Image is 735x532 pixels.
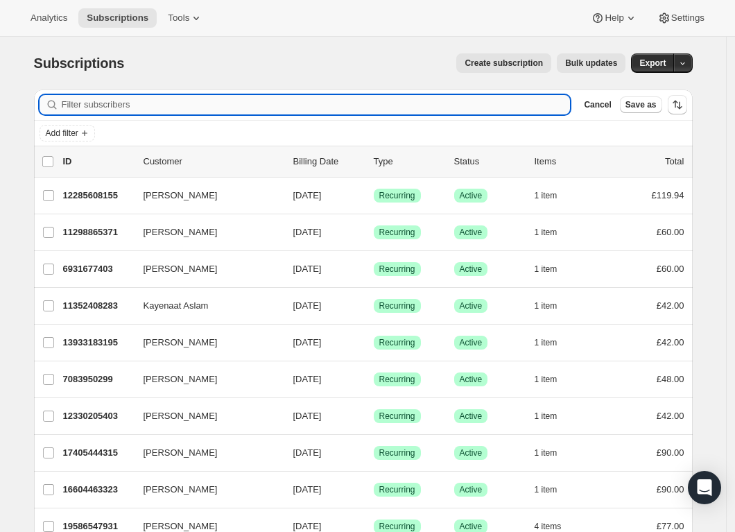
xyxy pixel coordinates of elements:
[578,96,616,113] button: Cancel
[657,227,684,237] span: £60.00
[460,337,483,348] span: Active
[582,8,646,28] button: Help
[625,99,657,110] span: Save as
[535,300,557,311] span: 1 item
[535,333,573,352] button: 1 item
[565,58,617,69] span: Bulk updates
[379,227,415,238] span: Recurring
[620,96,662,113] button: Save as
[668,95,687,114] button: Sort the results
[135,185,274,207] button: [PERSON_NAME]
[144,189,218,203] span: [PERSON_NAME]
[144,336,218,350] span: [PERSON_NAME]
[535,259,573,279] button: 1 item
[379,374,415,385] span: Recurring
[293,447,322,458] span: [DATE]
[657,411,684,421] span: £42.00
[62,95,571,114] input: Filter subscribers
[584,99,611,110] span: Cancel
[293,411,322,421] span: [DATE]
[379,447,415,458] span: Recurring
[144,262,218,276] span: [PERSON_NAME]
[168,12,189,24] span: Tools
[63,446,132,460] p: 17405444315
[31,12,67,24] span: Analytics
[657,337,684,347] span: £42.00
[40,125,95,141] button: Add filter
[135,368,274,391] button: [PERSON_NAME]
[135,332,274,354] button: [PERSON_NAME]
[135,295,274,317] button: Kayenaat Aslam
[535,155,604,169] div: Items
[63,336,132,350] p: 13933183195
[63,225,132,239] p: 11298865371
[605,12,623,24] span: Help
[78,8,157,28] button: Subscriptions
[46,128,78,139] span: Add filter
[460,374,483,385] span: Active
[657,264,684,274] span: £60.00
[535,264,557,275] span: 1 item
[22,8,76,28] button: Analytics
[379,300,415,311] span: Recurring
[657,447,684,458] span: £90.00
[379,264,415,275] span: Recurring
[293,227,322,237] span: [DATE]
[63,409,132,423] p: 12330205403
[379,484,415,495] span: Recurring
[465,58,543,69] span: Create subscription
[535,443,573,463] button: 1 item
[144,372,218,386] span: [PERSON_NAME]
[63,299,132,313] p: 11352408283
[460,227,483,238] span: Active
[135,479,274,501] button: [PERSON_NAME]
[63,155,132,169] p: ID
[657,484,684,495] span: £90.00
[63,296,684,316] div: 11352408283Kayenaat Aslam[DATE]SuccessRecurringSuccessActive1 item£42.00
[135,221,274,243] button: [PERSON_NAME]
[293,374,322,384] span: [DATE]
[63,443,684,463] div: 17405444315[PERSON_NAME][DATE]SuccessRecurringSuccessActive1 item£90.00
[293,264,322,274] span: [DATE]
[144,446,218,460] span: [PERSON_NAME]
[379,521,415,532] span: Recurring
[144,409,218,423] span: [PERSON_NAME]
[144,155,282,169] p: Customer
[657,300,684,311] span: £42.00
[535,223,573,242] button: 1 item
[63,223,684,242] div: 11298865371[PERSON_NAME][DATE]SuccessRecurringSuccessActive1 item£60.00
[557,53,625,73] button: Bulk updates
[63,259,684,279] div: 6931677403[PERSON_NAME][DATE]SuccessRecurringSuccessActive1 item£60.00
[460,411,483,422] span: Active
[535,337,557,348] span: 1 item
[144,299,209,313] span: Kayenaat Aslam
[34,55,125,71] span: Subscriptions
[535,374,557,385] span: 1 item
[535,227,557,238] span: 1 item
[657,521,684,531] span: £77.00
[135,258,274,280] button: [PERSON_NAME]
[535,447,557,458] span: 1 item
[379,190,415,201] span: Recurring
[460,190,483,201] span: Active
[63,186,684,205] div: 12285608155[PERSON_NAME][DATE]SuccessRecurringSuccessActive1 item£119.94
[63,189,132,203] p: 12285608155
[535,480,573,499] button: 1 item
[293,300,322,311] span: [DATE]
[374,155,443,169] div: Type
[639,58,666,69] span: Export
[657,374,684,384] span: £48.00
[460,300,483,311] span: Active
[379,337,415,348] span: Recurring
[293,521,322,531] span: [DATE]
[652,190,684,200] span: £119.94
[535,186,573,205] button: 1 item
[63,406,684,426] div: 12330205403[PERSON_NAME][DATE]SuccessRecurringSuccessActive1 item£42.00
[293,155,363,169] p: Billing Date
[293,484,322,495] span: [DATE]
[135,405,274,427] button: [PERSON_NAME]
[144,225,218,239] span: [PERSON_NAME]
[63,370,684,389] div: 7083950299[PERSON_NAME][DATE]SuccessRecurringSuccessActive1 item£48.00
[456,53,551,73] button: Create subscription
[460,447,483,458] span: Active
